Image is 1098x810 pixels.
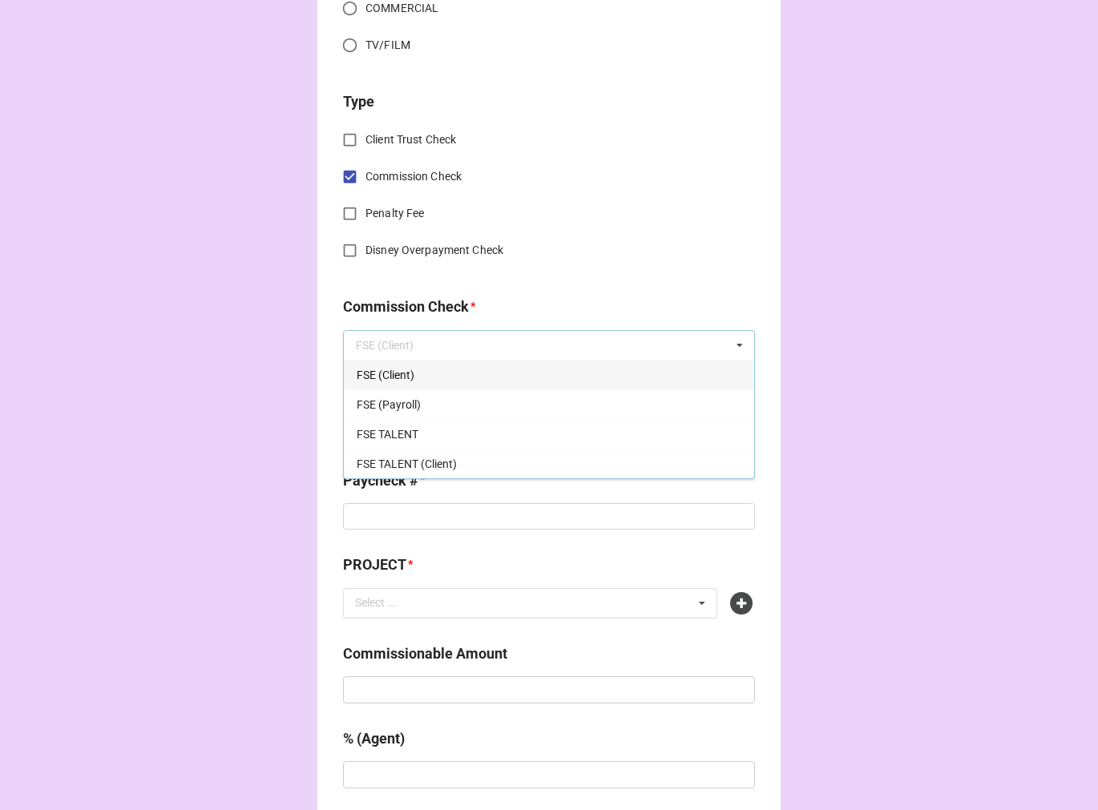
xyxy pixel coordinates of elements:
[365,168,462,185] span: Commission Check
[357,398,421,411] span: FSE (Payroll)
[343,554,406,576] label: PROJECT
[343,727,405,750] label: % (Agent)
[343,91,374,113] label: Type
[343,643,507,665] label: Commissionable Amount
[343,469,418,492] label: Paycheck #
[365,205,424,222] span: Penalty Fee
[357,428,418,441] span: FSE TALENT
[365,131,456,148] span: Client Trust Check
[351,594,420,612] div: Select ...
[365,37,410,54] span: TV/FILM
[357,369,414,381] span: FSE (Client)
[357,457,457,470] span: FSE TALENT (Client)
[343,296,469,318] label: Commission Check
[365,242,503,259] span: Disney Overpayment Check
